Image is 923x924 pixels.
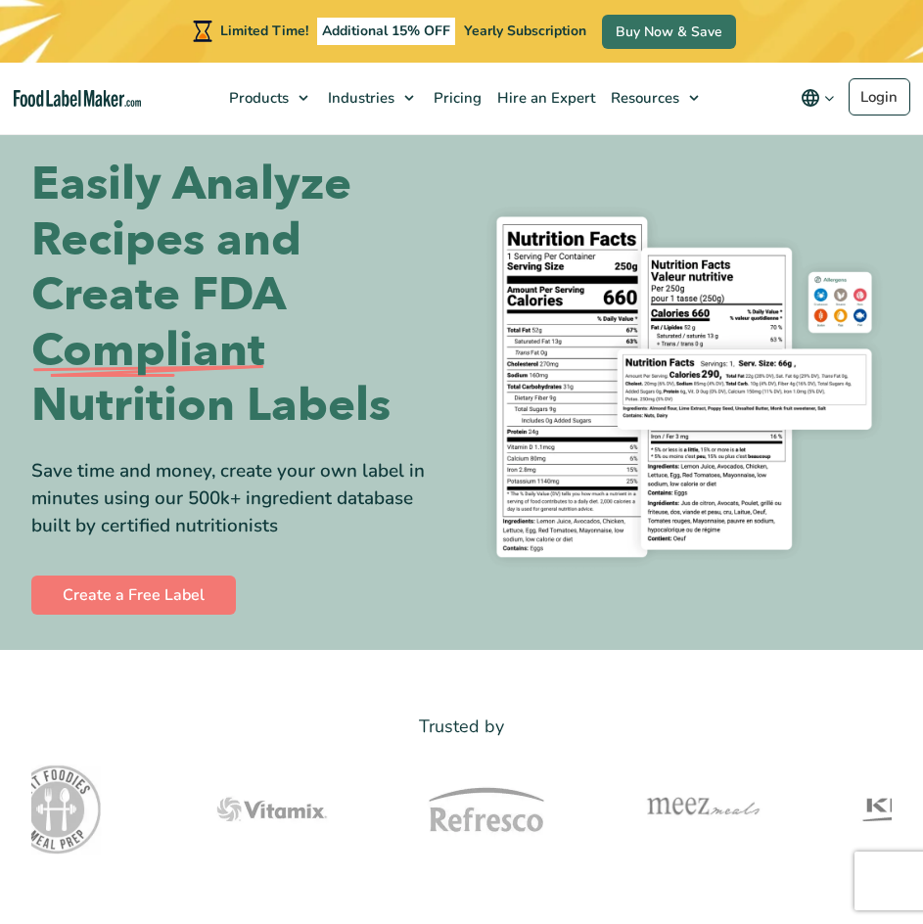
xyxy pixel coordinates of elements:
span: Additional 15% OFF [317,18,455,45]
span: Limited Time! [220,22,308,40]
span: Pricing [428,88,484,108]
span: Products [223,88,291,108]
span: Industries [322,88,396,108]
span: Yearly Subscription [464,22,586,40]
a: Hire an Expert [487,63,601,133]
a: Industries [318,63,424,133]
a: Login [849,78,910,115]
p: Trusted by [31,713,892,741]
a: Resources [601,63,709,133]
h1: Easily Analyze Recipes and Create FDA Nutrition Labels [31,157,447,434]
div: Save time and money, create your own label in minutes using our 500k+ ingredient database built b... [31,457,447,540]
span: Resources [605,88,681,108]
a: Pricing [424,63,487,133]
a: Buy Now & Save [602,15,736,49]
a: Create a Free Label [31,576,236,615]
span: Compliant [31,323,265,379]
span: Hire an Expert [491,88,597,108]
a: Products [219,63,318,133]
